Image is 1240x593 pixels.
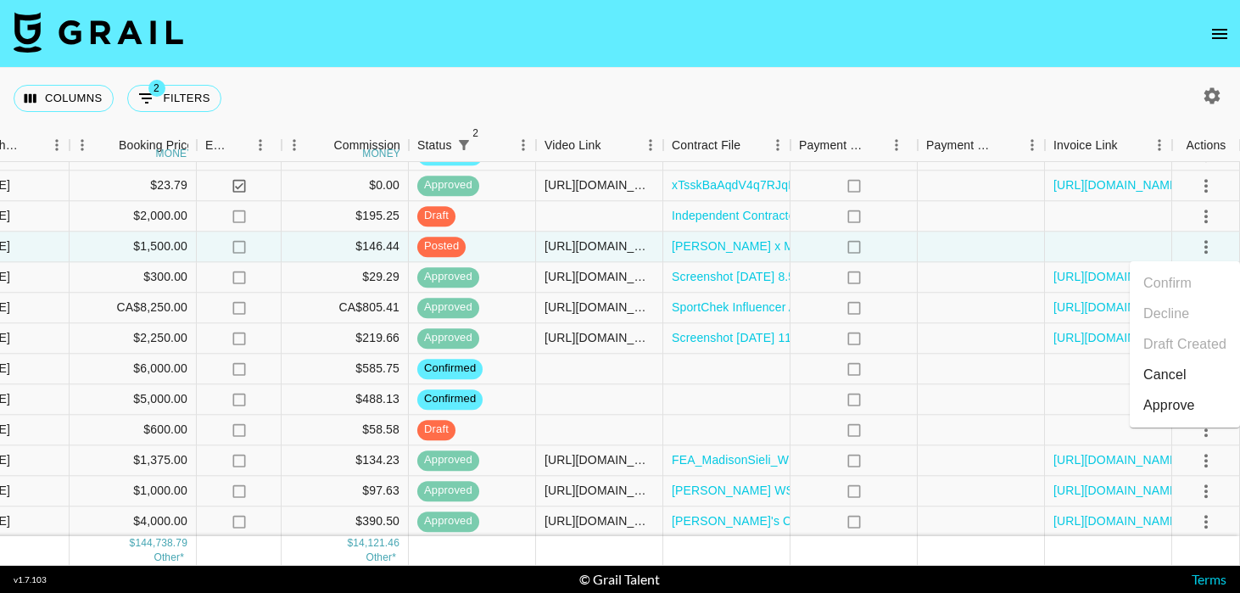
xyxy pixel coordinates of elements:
button: Menu [765,132,790,158]
div: $58.58 [282,415,409,445]
div: Expenses: Remove Commission? [197,129,282,162]
div: Booking Price [119,129,193,162]
button: select merge strategy [1192,141,1220,170]
button: Menu [1019,132,1045,158]
button: Menu [70,132,95,158]
span: confirmed [417,361,483,378]
button: Menu [282,132,307,158]
div: Invoice Link [1045,129,1172,162]
div: Actions [1187,129,1226,162]
a: SportChek Influencer Agreement - Bree Woolard_[DATE]_SIGNED (1).pdf [672,299,1070,316]
button: Menu [1147,132,1172,158]
div: https://www.instagram.com/reel/DOq7w8QDlH1/ [545,513,654,530]
span: confirmed [417,148,483,164]
div: 14,121.46 [353,536,399,551]
button: Show filters [452,133,476,157]
button: select merge strategy [1192,232,1220,261]
button: Menu [638,132,663,158]
a: [PERSON_NAME] WSV Influencer Partnership Agreement (Mile 0 Fest) (1) (1) (1) (1).pdf [672,483,1151,500]
button: select merge strategy [1192,416,1220,445]
span: draft [417,422,455,439]
button: select merge strategy [1192,507,1220,536]
div: $219.66 [282,323,409,354]
span: CA$ 26,750.00 [154,551,184,563]
a: [URL][DOMAIN_NAME] [1053,330,1181,347]
div: $195.25 [282,201,409,232]
div: Invoice Link [1053,129,1118,162]
div: Contract File [672,129,740,162]
div: $134.23 [282,445,409,476]
button: Show filters [127,85,221,112]
span: posted [417,239,466,255]
div: https://www.tiktok.com/@madisonsieli/video/7543644918674115895 [545,269,654,286]
a: Screenshot [DATE] 11.42.23 AM.png [672,330,869,347]
button: Sort [476,133,500,157]
a: Screenshot [DATE] 8.57.04 PM.png [672,269,862,286]
span: approved [417,331,479,347]
a: [PERSON_NAME]'s Collaboration Proposal — LTK Collaborations.pdf [672,513,1047,530]
button: select merge strategy [1192,171,1220,200]
button: select merge strategy [1192,477,1220,506]
a: [URL][DOMAIN_NAME] [1053,177,1181,194]
div: $390.50 [282,506,409,537]
button: Select columns [14,85,114,112]
button: Sort [20,133,44,157]
button: Menu [44,132,70,158]
div: $0.00 [282,171,409,201]
div: https://www.instagram.com/p/DOhNFPSj-Xr/ [545,177,654,194]
button: Menu [248,132,273,158]
div: $5,000.00 [70,384,197,415]
div: https://www.instagram.com/reel/DOhNFPSj-Xr/ [545,483,654,500]
div: Payment Sent [790,129,918,162]
div: Payment Sent Date [926,129,996,162]
button: Sort [1118,133,1142,157]
button: select merge strategy [1192,446,1220,475]
span: CA$ 2,611.47 [366,551,396,563]
div: $29.29 [282,262,409,293]
button: Sort [229,133,253,157]
span: draft [417,209,455,225]
div: 144,738.79 [135,536,187,551]
div: $97.63 [282,476,409,506]
div: $ [347,536,353,551]
span: approved [417,300,479,316]
a: [PERSON_NAME] x MagicLinks x Walmart Sept. Muses & Brand Launches 2025 Agreement (1).docx [672,238,1216,255]
div: https://www.instagram.com/p/DO6-_JVD5b1/ [545,452,654,469]
div: $300.00 [70,262,197,293]
span: approved [417,484,479,500]
div: Video Link [536,129,663,162]
div: $2,000.00 [70,201,197,232]
div: Approve [1143,395,1195,416]
div: © Grail Talent [579,571,660,588]
span: approved [417,514,479,530]
a: Terms [1192,571,1226,587]
span: 2 [467,125,484,142]
div: Expenses: Remove Commission? [205,129,229,162]
div: v 1.7.103 [14,574,47,585]
a: [URL][DOMAIN_NAME] [1053,299,1181,316]
div: https://www.instagram.com/p/DOgfHutEbAM/ [545,299,654,316]
div: money [362,148,400,159]
div: $2,250.00 [70,323,197,354]
div: $4,000.00 [70,506,197,537]
a: [URL][DOMAIN_NAME] [1053,452,1181,469]
div: https://www.instagram.com/reel/DO_iinpEQuV/?hl=en [545,238,654,255]
div: CA$8,250.00 [70,293,197,323]
div: Status [409,129,536,162]
button: select merge strategy [1192,202,1220,231]
div: $1,375.00 [70,445,197,476]
button: Sort [740,133,764,157]
div: Contract File [663,129,790,162]
button: Menu [511,132,536,158]
div: Status [417,129,452,162]
div: $146.44 [282,232,409,262]
a: FEA_MadisonSieli_WRVPartnerAgreement (1) copy.pdf [672,452,971,469]
div: $600.00 [70,415,197,445]
span: approved [417,270,479,286]
div: 2 active filters [452,133,476,157]
div: money [156,148,194,159]
div: Video Link [545,129,601,162]
button: Sort [996,133,1019,157]
button: open drawer [1203,17,1237,51]
span: confirmed [417,392,483,408]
